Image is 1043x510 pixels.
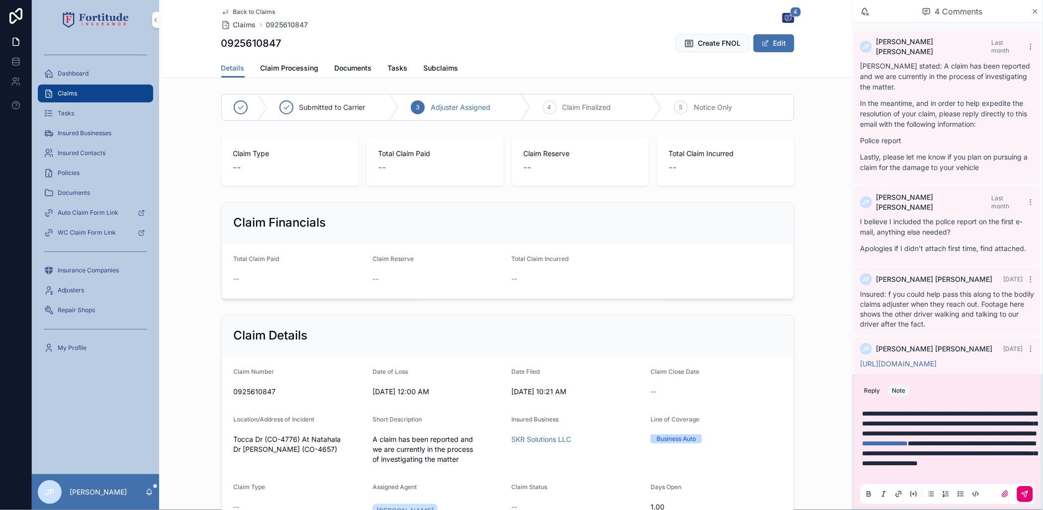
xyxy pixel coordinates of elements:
span: Back to Claims [233,8,276,16]
a: Claims [221,20,256,30]
span: Documents [58,189,90,197]
span: Claim Type [234,483,266,491]
a: SKR Solutions LLC [512,434,571,444]
span: [PERSON_NAME] [PERSON_NAME] [876,192,992,212]
div: Business Auto [657,434,696,443]
span: Repair Shops [58,306,95,314]
span: [PERSON_NAME] [PERSON_NAME] [876,344,993,354]
span: 4 Comments [935,5,983,17]
a: Back to Claims [221,8,276,16]
a: Documents [335,59,372,79]
a: Auto Claim Form Link [38,204,153,222]
span: WC Claim Form Link [58,229,116,237]
span: Total Claim Incurred [512,255,569,262]
p: [PERSON_NAME] stated: A claim has been reported and we are currently in the process of investigat... [860,61,1035,92]
span: -- [379,161,386,174]
span: 3 [416,103,420,111]
span: Auto Claim Form Link [58,209,118,217]
span: JP [863,345,870,353]
a: Claim Processing [261,59,319,79]
span: Subclaims [424,63,459,73]
span: -- [234,274,240,284]
h1: 0925610847 [221,36,282,50]
span: Tasks [388,63,408,73]
span: -- [669,161,677,174]
p: Police report [860,135,1035,146]
div: Note [892,387,906,395]
a: Claims [38,85,153,102]
a: Details [221,59,245,78]
span: Claim Close Date [651,368,699,375]
span: Policies [58,169,80,177]
h2: Claim Financials [234,215,326,231]
a: Policies [38,164,153,182]
a: Insurance Companies [38,261,153,279]
h2: Claim Details [234,328,308,343]
img: App logo [63,12,129,28]
span: Insurance Companies [58,266,119,274]
span: Date Filed [512,368,540,375]
span: Insured Contacts [58,149,105,157]
span: Claims [58,89,77,97]
span: My Profile [58,344,87,352]
span: Last month [992,39,1010,54]
span: Location/Address of Incident [234,416,315,423]
span: [PERSON_NAME] [PERSON_NAME] [876,37,992,57]
span: Insured: f you could help pass this along to the bodily claims adjuster when they reach out. Foot... [860,290,1035,328]
span: -- [233,161,241,174]
span: Date of Loss [373,368,408,375]
span: [DATE] 10:21 AM [512,387,643,397]
span: Dashboard [58,70,89,78]
span: 0925610847 [234,387,365,397]
span: Documents [335,63,372,73]
a: [URL][DOMAIN_NAME] [860,359,937,368]
span: -- [512,274,518,284]
a: Dashboard [38,65,153,83]
span: Insured Business [512,416,559,423]
button: Note [888,385,910,397]
span: Claim Number [234,368,275,375]
p: Lastly, please let me know if you plan on pursuing a claim for the damage to your vehicle [860,152,1035,172]
span: Insured Businesses [58,129,111,137]
span: JP [45,486,55,498]
span: JP [863,275,870,283]
span: Days Open [651,483,681,491]
span: Adjusters [58,286,84,294]
span: Claim Status [512,483,548,491]
button: Reply [860,385,884,397]
span: A claim has been reported and we are currently in the process of investigating the matter [373,434,504,464]
span: [PERSON_NAME] [PERSON_NAME] [876,274,993,284]
p: In the meantime, and in order to help expedite the resolution of your claim, please reply directl... [860,98,1035,129]
span: JP [863,43,870,51]
span: Last month [992,194,1010,210]
a: Tasks [388,59,408,79]
span: Claim Type [233,149,347,159]
span: Total Claim Paid [234,255,280,262]
span: [DATE] [1004,275,1023,283]
a: WC Claim Form Link [38,224,153,242]
a: Adjusters [38,281,153,299]
span: Tasks [58,109,74,117]
span: Total Claim Paid [379,149,492,159]
span: Claims [233,20,256,30]
span: Short Description [373,416,422,423]
a: Insured Contacts [38,144,153,162]
span: JP [863,198,870,206]
p: I believe I included the police report on the first e-mail, anything else needed? [860,216,1035,237]
span: [DATE] [1004,345,1023,352]
span: [DATE] 12:00 AM [373,387,504,397]
span: Details [221,63,245,73]
span: Claim Reserve [373,255,414,262]
span: Submitted to Carrier [299,102,366,112]
span: -- [373,274,379,284]
span: -- [524,161,532,174]
span: Claim Finalized [563,102,611,112]
a: My Profile [38,339,153,357]
a: Documents [38,184,153,202]
a: 0925610847 [266,20,308,30]
span: Total Claim Incurred [669,149,782,159]
a: Repair Shops [38,301,153,319]
span: Line of Coverage [651,416,699,423]
p: [PERSON_NAME] [70,487,127,497]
